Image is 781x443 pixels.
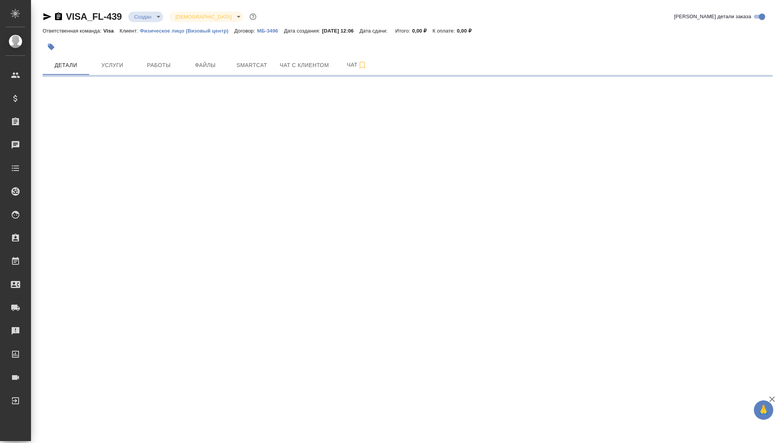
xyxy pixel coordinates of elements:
svg: Подписаться [358,60,367,70]
button: Создан [132,14,154,20]
button: Доп статусы указывают на важность/срочность заказа [248,12,258,22]
button: Скопировать ссылку для ЯМессенджера [43,12,52,21]
p: К оплате: [433,28,457,34]
p: Клиент: [120,28,140,34]
p: Физическое лицо (Визовый центр) [140,28,234,34]
span: Smartcat [233,60,270,70]
p: Дата сдачи: [360,28,389,34]
a: Физическое лицо (Визовый центр) [140,27,234,34]
a: МБ-3496 [257,27,284,34]
span: Чат [338,60,375,70]
span: Работы [140,60,177,70]
p: Ответственная команда: [43,28,103,34]
span: 🙏 [757,402,770,418]
p: [DATE] 12:06 [322,28,360,34]
p: Дата создания: [284,28,322,34]
span: Услуги [94,60,131,70]
p: МБ-3496 [257,28,284,34]
span: Чат с клиентом [280,60,329,70]
button: 🙏 [754,400,773,420]
span: [PERSON_NAME] детали заказа [674,13,751,21]
button: Скопировать ссылку [54,12,63,21]
p: 0,00 ₽ [412,28,433,34]
div: Создан [169,12,243,22]
p: Итого: [395,28,412,34]
a: VISA_FL-439 [66,11,122,22]
p: Visa [103,28,120,34]
button: Добавить тэг [43,38,60,55]
p: 0,00 ₽ [457,28,477,34]
span: Файлы [187,60,224,70]
p: Договор: [234,28,257,34]
div: Создан [128,12,163,22]
button: [DEMOGRAPHIC_DATA] [173,14,234,20]
span: Детали [47,60,84,70]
